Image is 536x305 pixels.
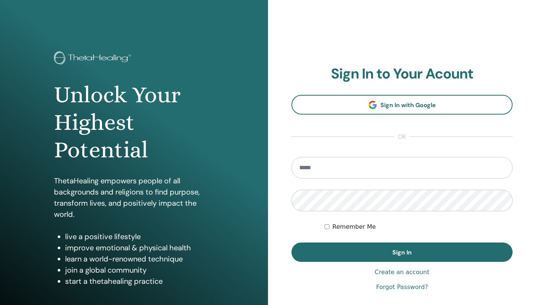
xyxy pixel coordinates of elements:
li: start a thetahealing practice [65,276,214,287]
a: Forgot Password? [376,283,428,292]
a: Sign In with Google [291,95,513,115]
span: Sign In [392,248,412,256]
li: improve emotional & physical health [65,242,214,253]
a: Create an account [374,268,429,277]
li: live a positive lifestyle [65,231,214,242]
h1: Unlock Your Highest Potential [54,81,214,164]
span: or [394,132,410,141]
label: Remember Me [332,222,376,231]
span: Sign In with Google [380,101,436,109]
h2: Sign In to Your Acount [291,65,513,83]
div: Keep me authenticated indefinitely or until I manually logout [325,222,513,231]
li: learn a world-renowned technique [65,253,214,264]
p: ThetaHealing empowers people of all backgrounds and religions to find purpose, transform lives, a... [54,175,214,220]
li: join a global community [65,264,214,276]
button: Sign In [291,243,513,262]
